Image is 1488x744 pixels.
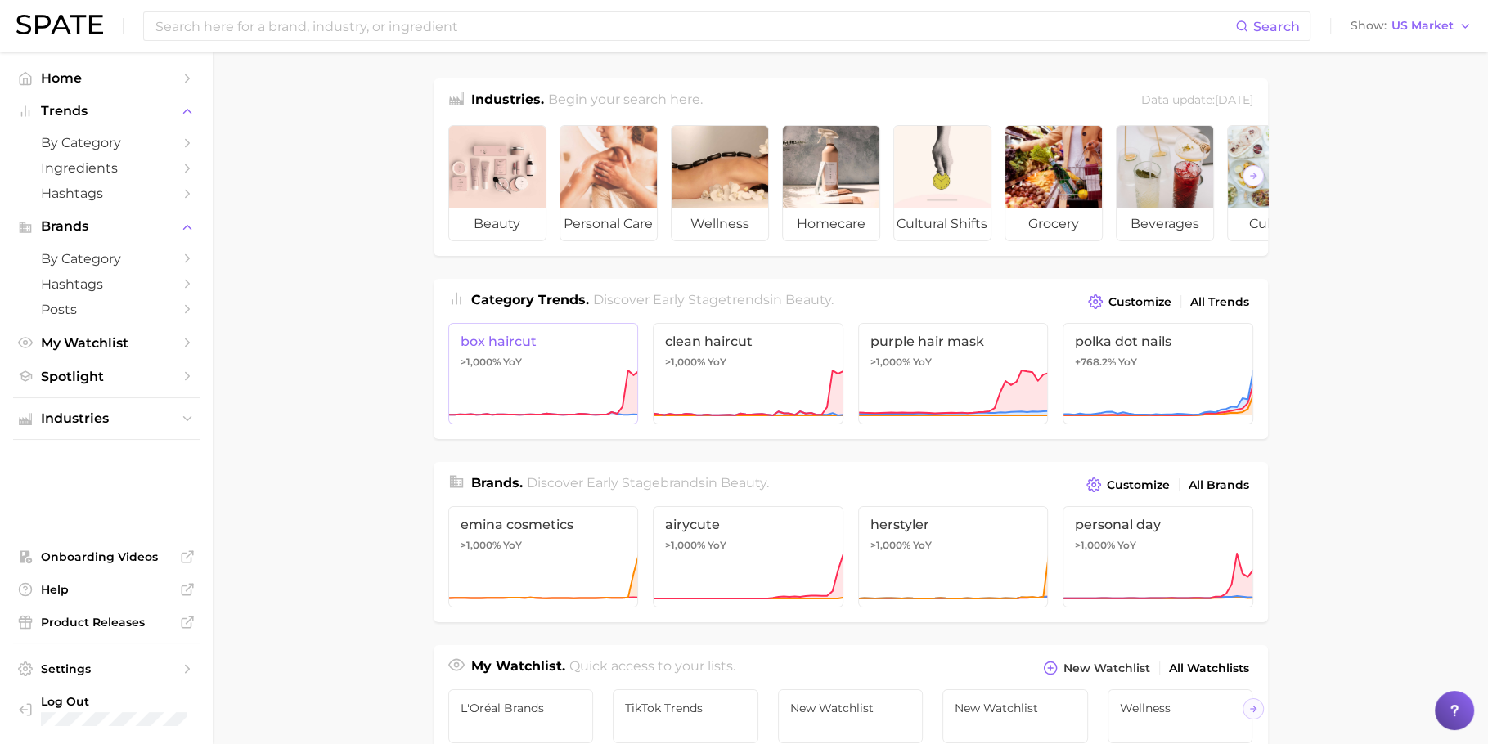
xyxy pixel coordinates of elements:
a: grocery [1005,125,1103,241]
a: emina cosmetics>1,000% YoY [448,506,639,607]
span: Customize [1108,295,1171,309]
a: Hashtags [13,181,200,206]
h1: Industries. [471,90,544,112]
span: polka dot nails [1075,334,1241,349]
span: New Watchlist [955,701,1076,715]
span: personal care [560,208,657,240]
a: L'Oréal Brands [448,689,594,743]
span: All Watchlists [1169,661,1249,675]
a: Product Releases [13,610,200,634]
span: YoY [913,356,932,369]
span: YoY [708,356,726,369]
span: Discover Early Stage trends in . [593,292,834,307]
a: My Watchlist [13,330,200,356]
button: Scroll Right [1243,165,1264,186]
span: Help [41,582,172,597]
h2: Quick access to your lists. [569,657,735,679]
span: >1,000% [665,356,705,368]
span: cultural shifts [894,208,991,240]
span: >1,000% [870,356,910,368]
h1: My Watchlist. [471,657,565,679]
span: by Category [41,251,172,267]
a: purple hair mask>1,000% YoY [858,323,1049,424]
span: Industries [41,411,172,426]
span: beauty [785,292,831,307]
span: US Market [1391,21,1454,30]
span: beauty [449,208,546,240]
span: L'Oréal Brands [461,701,582,715]
a: wellness [671,125,769,241]
a: Help [13,577,200,602]
div: Data update: [DATE] [1141,90,1253,112]
button: Brands [13,214,200,239]
a: box haircut>1,000% YoY [448,323,639,424]
a: Hashtags [13,271,200,297]
span: airycute [665,517,831,532]
span: YoY [503,539,522,552]
a: Settings [13,657,200,681]
span: >1,000% [461,356,501,368]
button: Industries [13,406,200,431]
a: New Watchlist [942,689,1088,743]
a: Posts [13,297,200,322]
span: Spotlight [41,369,172,384]
span: All Trends [1190,295,1249,309]
span: >1,000% [1075,539,1115,551]
a: Home [13,65,200,91]
span: herstyler [870,517,1036,532]
span: Category Trends . [471,292,589,307]
img: SPATE [16,15,103,34]
span: YoY [1117,539,1136,552]
button: New Watchlist [1039,657,1153,679]
span: beauty [721,475,766,491]
span: My Watchlist [41,335,172,351]
span: culinary [1228,208,1324,240]
span: Trends [41,104,172,119]
span: Hashtags [41,276,172,292]
span: Search [1253,19,1300,34]
a: homecare [782,125,880,241]
span: YoY [708,539,726,552]
span: Posts [41,302,172,317]
span: TikTok Trends [625,701,746,715]
span: >1,000% [665,539,705,551]
span: beverages [1117,208,1213,240]
a: Ingredients [13,155,200,181]
span: Home [41,70,172,86]
input: Search here for a brand, industry, or ingredient [154,12,1235,40]
span: Hashtags [41,186,172,201]
span: personal day [1075,517,1241,532]
span: purple hair mask [870,334,1036,349]
span: Show [1351,21,1387,30]
a: beverages [1116,125,1214,241]
span: Discover Early Stage brands in . [527,475,769,491]
span: YoY [913,539,932,552]
a: All Trends [1186,291,1253,313]
a: personal care [560,125,658,241]
span: wellness [672,208,768,240]
span: Onboarding Videos [41,549,172,564]
span: >1,000% [870,539,910,551]
a: by Category [13,130,200,155]
span: Ingredients [41,160,172,176]
a: Onboarding Videos [13,545,200,569]
span: All Brands [1189,478,1249,492]
a: clean haircut>1,000% YoY [653,323,843,424]
span: YoY [503,356,522,369]
a: airycute>1,000% YoY [653,506,843,607]
button: ShowUS Market [1346,16,1476,37]
span: Wellness [1120,701,1241,715]
span: emina cosmetics [461,517,627,532]
a: TikTok Trends [613,689,758,743]
span: >1,000% [461,539,501,551]
a: Spotlight [13,364,200,389]
span: YoY [1118,356,1137,369]
button: Scroll Right [1243,698,1264,719]
a: polka dot nails+768.2% YoY [1063,323,1253,424]
h2: Begin your search here. [548,90,703,112]
a: personal day>1,000% YoY [1063,506,1253,607]
span: Brands [41,219,172,234]
span: New Watchlist [1063,661,1150,675]
a: by Category [13,246,200,271]
span: New Watchlist [790,701,911,715]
